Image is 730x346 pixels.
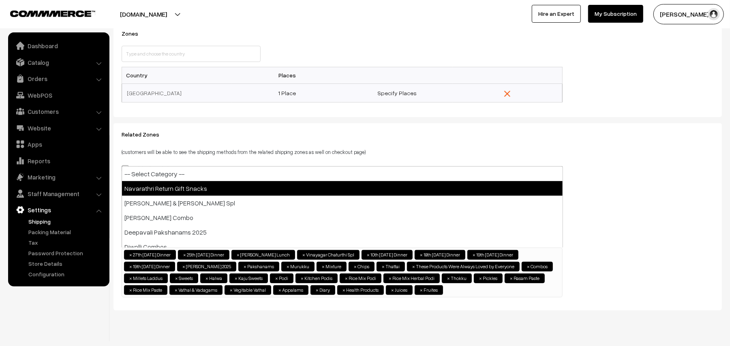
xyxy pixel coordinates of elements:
[177,262,236,271] li: Krishna Jeyanth 2025
[230,286,233,294] span: ×
[122,167,563,181] li: -- Select Category --
[124,250,176,260] li: 27th Saturday Dinner
[10,11,95,17] img: COMMMERCE
[122,181,563,196] li: Navarathri Return Gift Snacks
[175,286,178,294] span: ×
[415,250,465,260] li: 18th Thursday Dinner
[10,8,81,18] a: COMMMERCE
[238,262,279,271] li: Pakshanams
[122,131,563,138] h3: Related Zones
[124,273,168,283] li: Millets Laddus
[178,250,229,260] li: 25th Thursday Dinner
[124,262,175,271] li: 19th Saturday Dinner
[301,275,304,282] span: ×
[122,149,366,155] small: (customers will be able to see the shipping methods from the related shipping zones as well on ch...
[382,263,385,270] span: ×
[231,250,295,260] li: Vinayagar Chathurthi Lunch
[317,262,347,271] li: Mixture
[124,285,167,295] li: Rice Mix Paste
[182,263,185,270] span: ×
[237,251,240,258] span: ×
[275,275,278,282] span: ×
[504,91,510,97] img: close
[340,273,381,283] li: Rice Mix Podi
[10,154,107,168] a: Reports
[316,286,319,294] span: ×
[170,273,198,283] li: Sweets
[244,263,246,270] span: ×
[527,263,530,270] span: ×
[10,170,107,184] a: Marketing
[278,286,281,294] span: ×
[474,273,503,283] li: Pickles
[229,273,268,283] li: Kaju Sweets
[367,251,370,258] span: ×
[183,251,186,258] span: ×
[129,251,132,258] span: ×
[26,217,107,226] a: Shipping
[391,286,394,294] span: ×
[26,270,107,278] a: Configuration
[92,4,195,24] button: [DOMAIN_NAME]
[281,262,315,271] li: Murukku
[415,285,443,295] li: Fruites
[273,285,308,295] li: Appalams
[122,210,563,225] li: [PERSON_NAME] Combo
[532,5,581,23] a: Hire an Expert
[345,275,348,282] span: ×
[447,275,450,282] span: ×
[129,263,132,270] span: ×
[343,286,345,294] span: ×
[389,275,392,282] span: ×
[412,263,415,270] span: ×
[175,275,178,282] span: ×
[287,263,289,270] span: ×
[310,285,335,295] li: Diary
[349,262,375,271] li: Chips
[479,275,482,282] span: ×
[653,4,724,24] button: [PERSON_NAME] s…
[26,238,107,247] a: Tax
[122,67,232,83] th: Country
[588,5,643,23] a: My Subscription
[522,262,553,271] li: Combos
[10,203,107,217] a: Settings
[510,275,513,282] span: ×
[235,275,238,282] span: ×
[122,225,563,239] li: Deepavali Pakshanams 2025
[467,250,518,260] li: 19th Friday Dinner
[129,275,132,282] span: ×
[206,275,208,282] span: ×
[10,186,107,201] a: Staff Management
[10,88,107,103] a: WebPOS
[708,8,720,20] img: user
[322,263,325,270] span: ×
[10,137,107,152] a: Apps
[354,263,357,270] span: ×
[383,273,440,283] li: Rice Mix Herbal Podi
[505,273,545,283] li: Rasam Paste
[420,251,423,258] span: ×
[122,196,563,210] li: [PERSON_NAME] & [PERSON_NAME] Spl
[473,251,475,258] span: ×
[232,67,342,83] th: Places
[122,239,563,254] li: Diwalli Combos
[10,104,107,119] a: Customers
[407,262,520,271] li: These Products Were Always Loved by Everyone
[10,55,107,70] a: Catalog
[337,285,384,295] li: Health Products
[10,71,107,86] a: Orders
[386,285,413,295] li: Juices
[122,83,232,102] td: [GEOGRAPHIC_DATA]
[10,121,107,135] a: Website
[270,273,293,283] li: Podi
[377,262,405,271] li: Thattai
[200,273,227,283] li: Halwa
[26,249,107,257] a: Password Protection
[278,90,296,96] a: 1 Place
[122,164,205,172] label: Add related shipping zones
[225,285,271,295] li: Vegitable Vathal
[420,286,423,294] span: ×
[378,90,417,96] a: Specify Places
[362,250,413,260] li: 10th Wednesday Dinner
